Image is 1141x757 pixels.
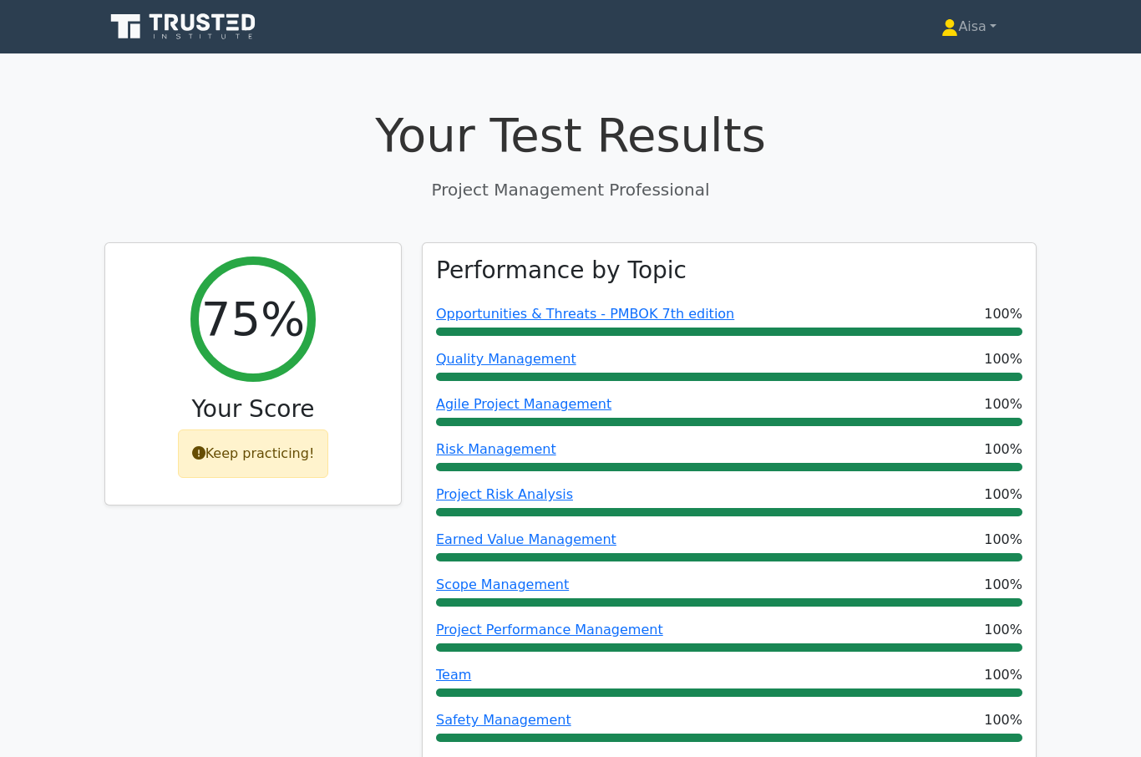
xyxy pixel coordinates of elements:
span: 100% [984,665,1022,685]
a: Aisa [901,10,1037,43]
span: 100% [984,575,1022,595]
a: Risk Management [436,441,556,457]
a: Quality Management [436,351,576,367]
span: 100% [984,349,1022,369]
a: Earned Value Management [436,531,616,547]
h2: 75% [201,291,305,347]
span: 100% [984,394,1022,414]
span: 100% [984,304,1022,324]
span: 100% [984,620,1022,640]
span: 100% [984,485,1022,505]
a: Safety Management [436,712,571,728]
a: Opportunities & Threats - PMBOK 7th edition [436,306,734,322]
span: 100% [984,530,1022,550]
a: Agile Project Management [436,396,611,412]
a: Project Risk Analysis [436,486,573,502]
h1: Your Test Results [104,107,1037,163]
a: Scope Management [436,577,569,592]
div: Keep practicing! [178,429,329,478]
p: Project Management Professional [104,177,1037,202]
span: 100% [984,439,1022,460]
h3: Performance by Topic [436,257,687,285]
span: 100% [984,710,1022,730]
h3: Your Score [119,395,388,424]
a: Team [436,667,471,683]
a: Project Performance Management [436,622,663,638]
